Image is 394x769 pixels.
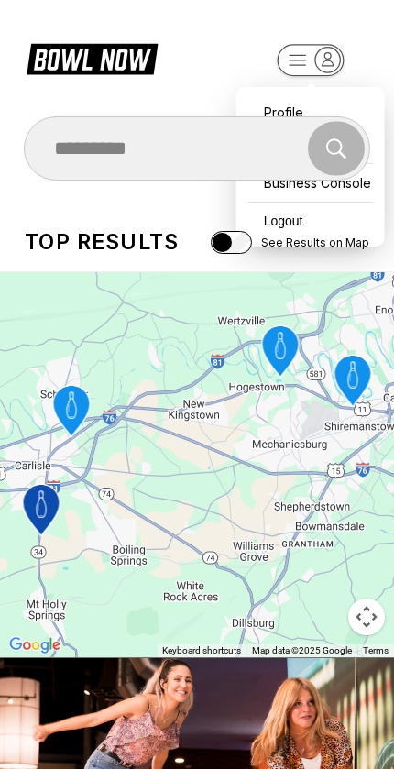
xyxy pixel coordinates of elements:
a: Profile [246,96,376,128]
gmp-advanced-marker: Trindle Bowl [323,350,384,414]
gmp-advanced-marker: Midway Bowling - Carlisle [11,479,72,544]
a: Open this area in Google Maps (opens a new window) [5,633,65,657]
span: See Results on Map [261,236,369,249]
span: Map data ©2025 Google [252,645,352,655]
input: See Results on Map [211,231,252,254]
a: Terms (opens in new tab) [363,645,389,655]
gmp-advanced-marker: Strike Zone Bowling Center [41,380,103,445]
img: Google [5,633,65,657]
gmp-advanced-marker: ABC West Lanes and Lounge [250,321,312,385]
div: Top results [25,229,179,255]
button: Keyboard shortcuts [162,644,241,657]
button: Map camera controls [348,599,385,635]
